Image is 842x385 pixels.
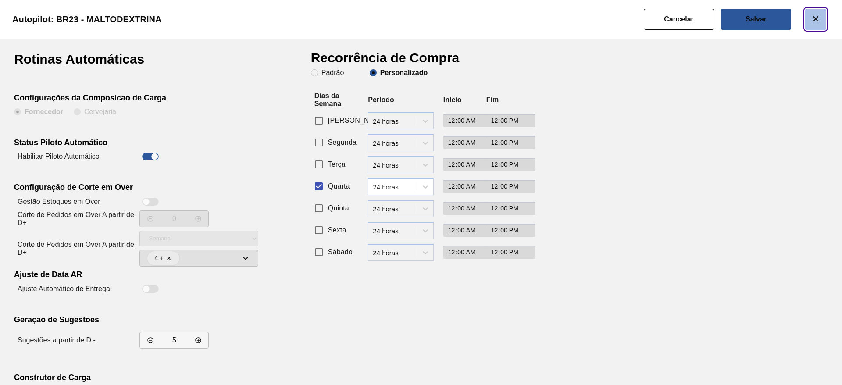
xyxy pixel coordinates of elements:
[311,69,359,76] clb-radio-button: Padrão
[328,159,346,170] span: Terça
[18,198,100,205] label: Gestão Estoques em Over
[14,270,258,282] div: Ajuste de Data AR
[328,137,357,148] span: Segunda
[328,203,349,214] span: Quinta
[18,285,110,292] label: Ajuste Automático de Entrega
[14,93,258,105] div: Configurações da Composicao de Carga
[328,115,387,126] span: [PERSON_NAME]
[18,336,96,344] label: Sugestões a partir de D -
[18,211,134,226] label: Corte de Pedidos em Over A partir de D+
[14,373,258,385] div: Construtor de Carga
[373,183,418,190] div: 24 horas
[14,315,258,327] div: Geração de Sugestões
[311,53,467,69] h1: Recorrência de Compra
[14,183,258,194] div: Configuração de Corte em Over
[443,96,462,103] label: Início
[14,138,258,150] div: Status Piloto Automático
[328,225,346,235] span: Sexta
[314,92,341,107] label: Dias da Semana
[328,247,353,257] span: Sábado
[486,96,499,103] label: Fim
[18,153,100,160] label: Habilitar Piloto Automático
[370,69,428,76] clb-radio-button: Personalizado
[74,108,116,117] clb-radio-button: Cervejaria
[368,96,394,103] label: Período
[14,53,170,72] h1: Rotinas Automáticas
[328,181,350,192] span: Quarta
[14,108,63,117] clb-radio-button: Fornecedor
[18,241,134,256] label: Corte de Pedidos em Over A partir de D+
